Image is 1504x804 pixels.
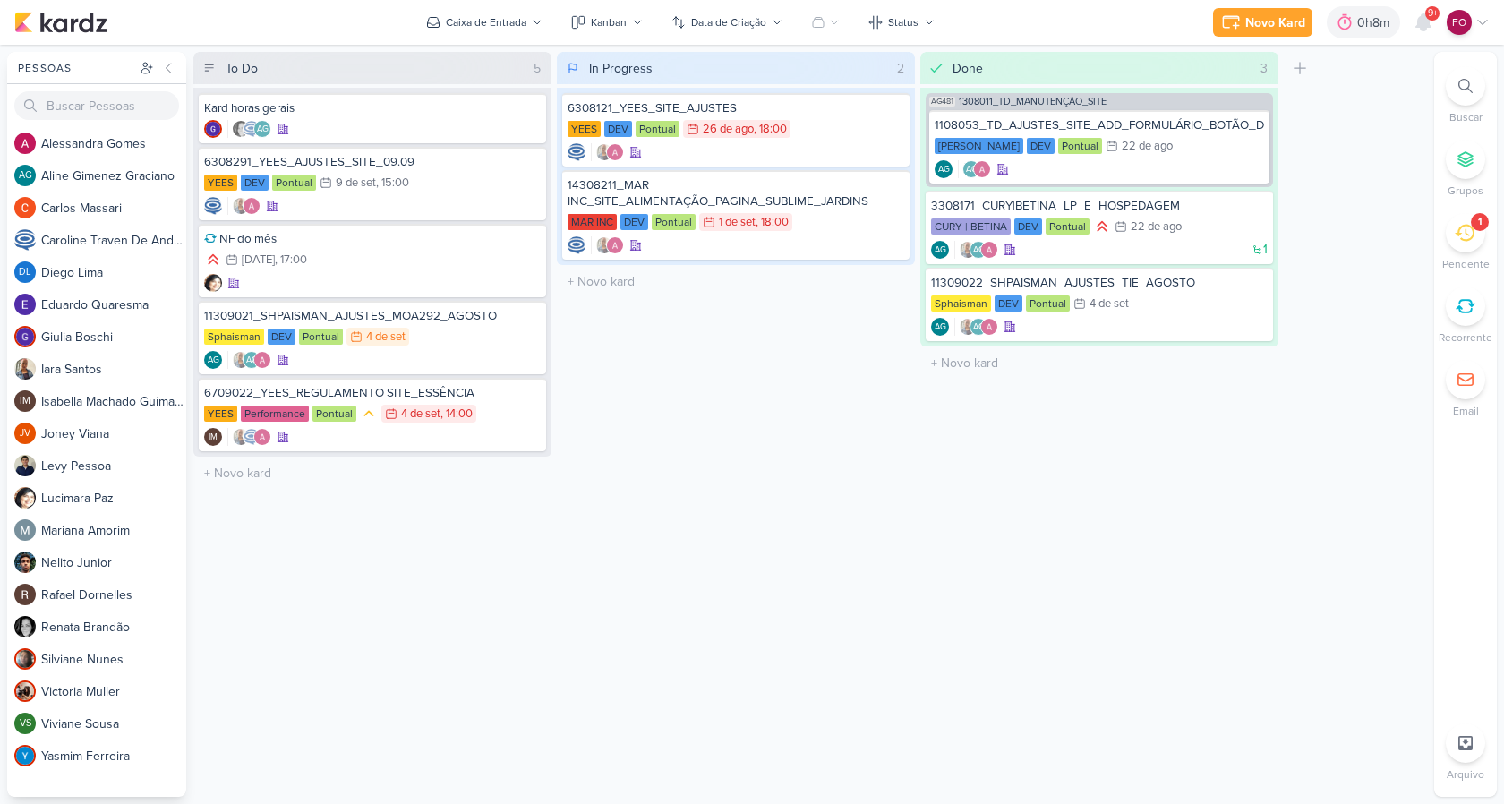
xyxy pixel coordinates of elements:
div: Colaboradores: Aline Gimenez Graciano, Alessandra Gomes [958,160,991,178]
p: AG [246,356,258,365]
div: Criador(a): Caroline Traven De Andrade [568,143,585,161]
input: + Novo kard [924,350,1275,376]
img: Alessandra Gomes [253,351,271,369]
div: , 15:00 [376,177,409,189]
div: Novo Kard [1245,13,1305,32]
div: A l e s s a n d r a G o m e s [41,134,186,153]
img: Lucimara Paz [14,487,36,509]
div: Isabella Machado Guimarães [204,428,222,446]
div: Criador(a): Aline Gimenez Graciano [204,351,222,369]
div: 1 [1478,215,1482,229]
img: Iara Santos [595,143,613,161]
img: Mariana Amorim [14,519,36,541]
p: VS [20,719,31,729]
div: Aline Gimenez Graciano [204,351,222,369]
div: Viviane Sousa [14,713,36,734]
div: S i l v i a n e N u n e s [41,650,186,669]
div: , 18:00 [754,124,787,135]
img: Renata Brandão [232,120,250,138]
div: A l i n e G i m e n e z G r a c i a n o [41,167,186,185]
img: Iara Santos [232,428,250,446]
div: 11309021_SHPAISMAN_AJUSTES_MOA292_AGOSTO [204,308,541,324]
div: Diego Lima [14,261,36,283]
p: AG [19,171,32,181]
div: DEV [620,214,648,230]
img: kardz.app [14,12,107,33]
div: C a r l o s M a s s a r i [41,199,186,218]
div: Criador(a): Aline Gimenez Graciano [931,241,949,259]
p: AG [257,125,269,134]
div: 6709022_YEES_REGULAMENTO SITE_ESSÊNCIA [204,385,541,401]
img: Iara Santos [14,358,36,380]
p: JV [20,429,30,439]
div: M a r i a n a A m o r i m [41,521,186,540]
img: Caroline Traven De Andrade [14,229,36,251]
p: IM [20,397,30,406]
div: Criador(a): Lucimara Paz [204,274,222,292]
div: 3308171_CURY|BETINA_LP_E_HOSPEDAGEM [931,198,1268,214]
div: 4 de set [1090,298,1129,310]
img: Caroline Traven De Andrade [243,428,261,446]
div: Aline Gimenez Graciano [970,241,987,259]
div: DEV [604,121,632,137]
img: Giulia Boschi [14,326,36,347]
div: Colaboradores: Iara Santos, Alessandra Gomes [227,197,261,215]
img: Lucimara Paz [204,274,222,292]
div: 4 de set [366,331,406,343]
div: E d u a r d o Q u a r e s m a [41,295,186,314]
div: Y a s m i m F e r r e i r a [41,747,186,766]
div: 0h8m [1357,13,1395,32]
p: AG [208,356,219,365]
img: Victoria Muller [14,680,36,702]
img: Caroline Traven De Andrade [568,143,585,161]
div: Aline Gimenez Graciano [935,160,953,178]
div: L u c i m a r a P a z [41,489,186,508]
div: Pontual [272,175,316,191]
div: Aline Gimenez Graciano [970,318,987,336]
div: 26 de ago [703,124,754,135]
div: , 17:00 [275,254,307,266]
img: Renata Brandão [14,616,36,637]
img: Caroline Traven De Andrade [204,197,222,215]
div: CURY | BETINA [931,218,1011,235]
img: Alessandra Gomes [606,143,624,161]
div: 6308121_YEES_SITE_AJUSTES [568,100,904,116]
div: Colaboradores: Iara Santos, Aline Gimenez Graciano, Alessandra Gomes [954,241,998,259]
div: Colaboradores: Renata Brandão, Caroline Traven De Andrade, Aline Gimenez Graciano [227,120,271,138]
div: Pontual [1026,295,1070,312]
li: Ctrl + F [1434,66,1497,125]
span: AG481 [929,97,955,107]
div: Pontual [1046,218,1090,235]
div: Pontual [1058,138,1102,154]
div: Prioridade Alta [1093,218,1111,235]
div: Criador(a): Isabella Machado Guimarães [204,428,222,446]
img: Levy Pessoa [14,455,36,476]
div: YEES [204,175,237,191]
img: Carlos Massari [14,197,36,218]
div: Aline Gimenez Graciano [253,120,271,138]
div: 6308291_YEES_AJUSTES_SITE_09.09 [204,154,541,170]
img: Eduardo Quaresma [14,294,36,315]
div: Criador(a): Giulia Boschi [204,120,222,138]
div: 11309022_SHPAISMAN_AJUSTES_TIE_AGOSTO [931,275,1268,291]
p: FO [1452,14,1466,30]
div: Pontual [299,329,343,345]
input: + Novo kard [197,460,548,486]
div: R a f a e l D o r n e l l e s [41,586,186,604]
div: NF do mês [204,231,541,247]
div: [DATE] [242,254,275,266]
div: DEV [1027,138,1055,154]
div: N e l i t o J u n i o r [41,553,186,572]
img: Alessandra Gomes [980,318,998,336]
p: Recorrente [1439,329,1492,346]
img: Caroline Traven De Andrade [568,236,585,254]
div: 5 [526,59,548,78]
div: 2 [890,59,911,78]
p: AG [935,246,946,255]
p: Pendente [1442,256,1490,272]
img: Rafael Dornelles [14,584,36,605]
div: Aline Gimenez Graciano [931,241,949,259]
img: Caroline Traven De Andrade [243,120,261,138]
div: Colaboradores: Iara Santos, Aline Gimenez Graciano, Alessandra Gomes [227,351,271,369]
img: Iara Santos [232,197,250,215]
